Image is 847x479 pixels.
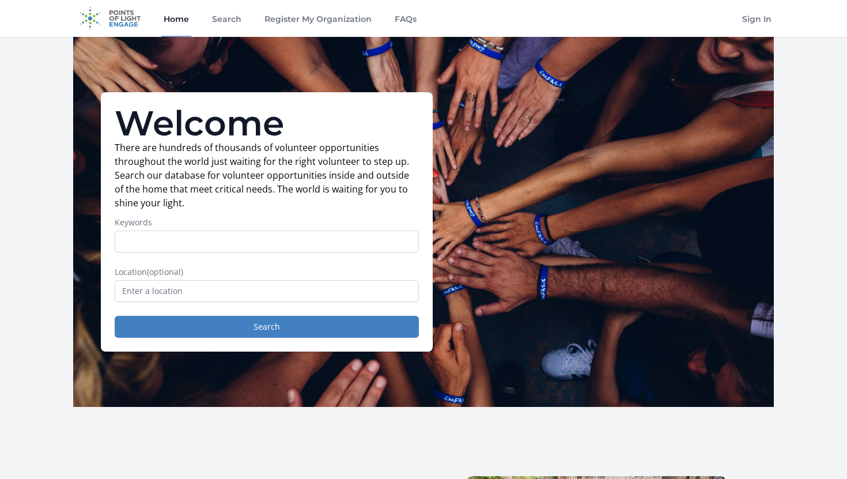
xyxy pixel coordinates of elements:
label: Location [115,266,419,278]
span: (optional) [147,266,183,277]
p: There are hundreds of thousands of volunteer opportunities throughout the world just waiting for ... [115,141,419,210]
input: Enter a location [115,280,419,302]
button: Search [115,316,419,338]
h1: Welcome [115,106,419,141]
label: Keywords [115,217,419,228]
